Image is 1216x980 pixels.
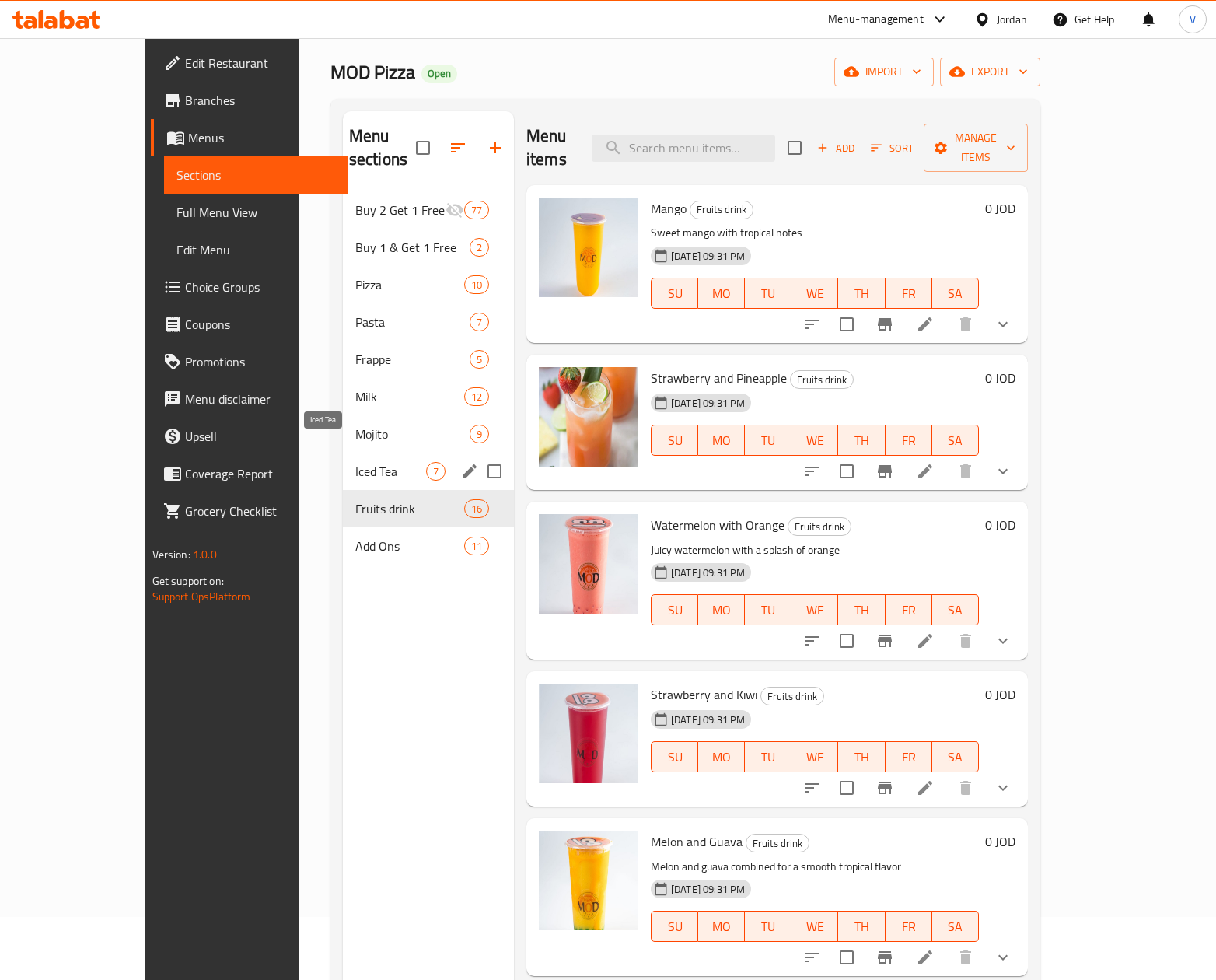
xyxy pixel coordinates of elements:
button: delete [947,622,984,660]
button: delete [947,453,984,490]
div: Mojito9 [343,415,514,453]
span: Melon and Guava [651,830,743,853]
span: SU [658,915,692,938]
a: Upsell [151,418,348,455]
button: SU [651,425,698,456]
span: Add Ons [355,537,464,555]
span: 7 [427,464,445,479]
button: TU [745,278,791,309]
div: Frappe [355,350,470,369]
span: TU [751,915,785,938]
span: TU [751,746,785,768]
span: Sort [871,139,914,157]
span: Fruits drink [355,499,464,518]
h6: 0 JOD [985,684,1015,705]
a: Grocery Checklist [151,492,348,530]
button: delete [947,306,984,343]
span: 16 [465,502,488,516]
button: TH [838,278,885,309]
span: Select to update [830,625,863,657]
span: Menu disclaimer [185,390,335,408]
span: [DATE] 09:31 PM [665,882,751,897]
div: Mojito [355,425,470,443]
h6: 0 JOD [985,198,1015,219]
div: Fruits drink [790,370,854,389]
div: Jordan [997,11,1027,28]
button: delete [947,939,984,976]
span: MOD Pizza [330,54,415,89]
span: FR [892,282,926,305]
svg: Inactive section [446,201,464,219]
div: Milk [355,387,464,406]
button: MO [698,278,745,309]
span: Fruits drink [791,371,853,389]
button: MO [698,594,745,625]
button: SA [932,594,979,625]
span: Open [421,67,457,80]
span: Upsell [185,427,335,446]
span: [DATE] 09:31 PM [665,249,751,264]
button: Branch-specific-item [866,453,903,490]
span: TH [844,429,879,452]
span: Coupons [185,315,335,334]
span: Coverage Report [185,464,335,483]
a: Sections [164,156,348,194]
button: show more [984,622,1022,660]
input: search [592,135,775,162]
span: 77 [465,203,488,218]
span: MO [704,915,739,938]
div: Milk12 [343,378,514,415]
button: MO [698,741,745,772]
span: Choice Groups [185,278,335,296]
button: WE [791,594,838,625]
button: sort-choices [793,622,830,660]
a: Edit menu item [916,779,935,797]
button: MO [698,425,745,456]
div: Fruits drink [788,517,851,536]
div: Fruits drink [746,834,809,852]
svg: Show Choices [994,779,1012,797]
div: Iced Tea7edit [343,453,514,490]
a: Promotions [151,343,348,380]
button: import [834,58,934,86]
div: Fruits drink [690,201,753,219]
button: Branch-specific-item [866,622,903,660]
div: items [464,537,489,555]
p: Sweet mango with tropical notes [651,223,979,243]
span: Pizza [355,275,464,294]
span: 1.0.0 [194,544,218,565]
span: Select all sections [407,131,439,164]
button: show more [984,769,1022,807]
div: Frappe5 [343,341,514,378]
button: TH [838,594,885,625]
button: FR [886,911,932,942]
div: Pasta [355,313,470,331]
div: items [464,201,489,219]
button: MO [698,911,745,942]
a: Edit Restaurant [151,44,348,82]
span: MO [704,746,739,768]
div: items [470,313,489,331]
span: MO [704,282,739,305]
div: Pizza10 [343,266,514,303]
span: Edit Restaurant [185,54,335,72]
a: Coupons [151,306,348,343]
span: Promotions [185,352,335,371]
span: SA [938,282,973,305]
button: Manage items [924,124,1028,172]
span: Mango [651,197,687,220]
button: TH [838,911,885,942]
button: FR [886,594,932,625]
img: Mango [539,198,638,297]
div: Buy 2 Get 1 Free77 [343,191,514,229]
span: TH [844,599,879,621]
h6: 0 JOD [985,514,1015,536]
button: show more [984,939,1022,976]
span: SA [938,429,973,452]
span: WE [798,746,832,768]
button: TU [745,594,791,625]
button: Add [811,136,861,160]
span: SA [938,915,973,938]
a: Choice Groups [151,268,348,306]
